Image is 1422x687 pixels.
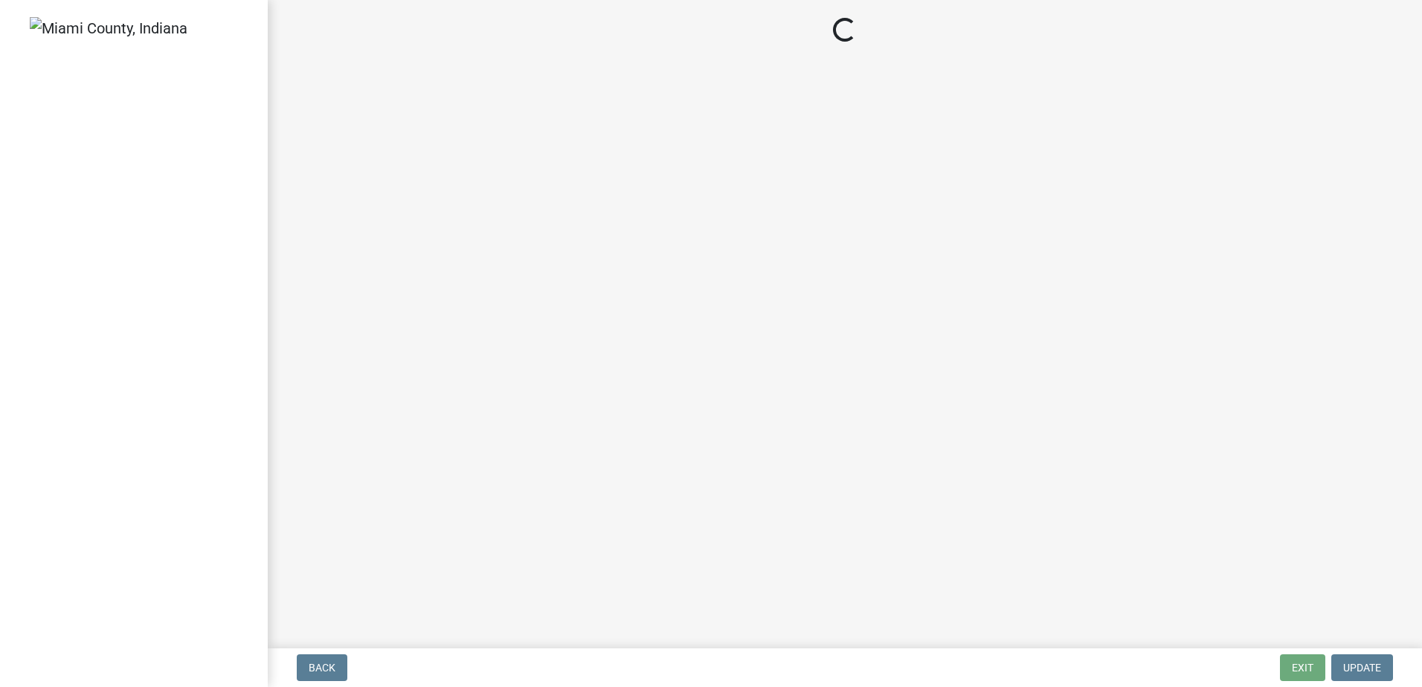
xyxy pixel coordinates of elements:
[297,654,347,681] button: Back
[1343,662,1381,674] span: Update
[1280,654,1325,681] button: Exit
[30,17,187,39] img: Miami County, Indiana
[309,662,335,674] span: Back
[1331,654,1393,681] button: Update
